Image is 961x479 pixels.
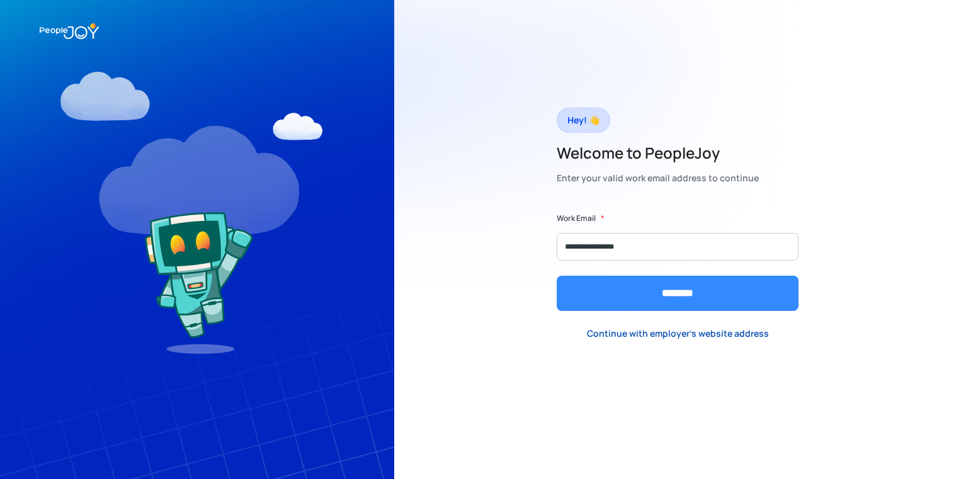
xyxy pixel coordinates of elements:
label: Work Email [557,212,596,225]
h2: Welcome to PeopleJoy [557,143,759,163]
div: Hey! 👋 [567,111,600,129]
form: Form [557,212,799,311]
div: Continue with employer's website address [587,327,769,340]
a: Continue with employer's website address [577,320,779,346]
div: Enter your valid work email address to continue [557,169,759,187]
